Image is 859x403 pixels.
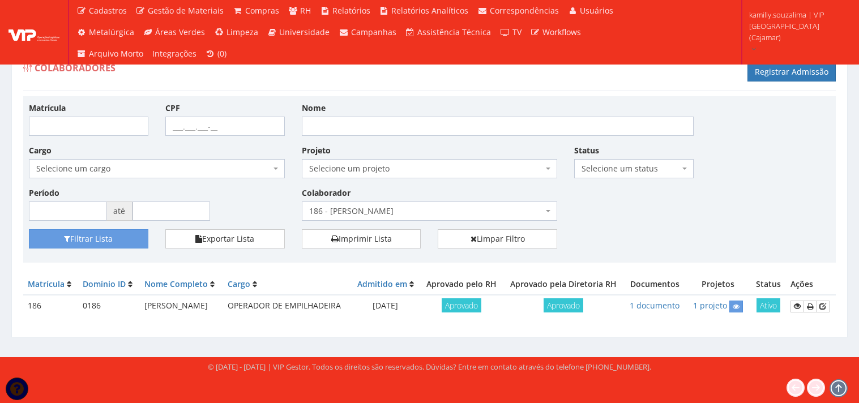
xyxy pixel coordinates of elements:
[72,43,148,65] a: Arquivo Morto
[29,159,285,178] span: Selecione um cargo
[624,274,686,295] th: Documentos
[29,187,59,199] label: Período
[544,298,583,312] span: Aprovado
[29,145,52,156] label: Cargo
[28,278,65,289] a: Matrícula
[334,22,401,43] a: Campanhas
[420,274,503,295] th: Aprovado pelo RH
[693,300,727,311] a: 1 projeto
[582,163,679,174] span: Selecione um status
[152,48,196,59] span: Integrações
[750,274,786,295] th: Status
[786,274,836,295] th: Ações
[139,22,210,43] a: Áreas Verdes
[438,229,557,248] a: Limpar Filtro
[503,274,624,295] th: Aprovado pela Diretoria RH
[226,27,258,37] span: Limpeza
[8,24,59,41] img: logo
[302,187,351,199] label: Colaborador
[302,145,331,156] label: Projeto
[391,5,468,16] span: Relatórios Analíticos
[89,27,134,37] span: Metalúrgica
[417,27,491,37] span: Assistência Técnica
[490,5,559,16] span: Correspondências
[228,278,250,289] a: Cargo
[29,102,66,114] label: Matrícula
[630,300,679,311] a: 1 documento
[23,295,78,317] td: 186
[495,22,526,43] a: TV
[747,62,836,82] a: Registrar Admissão
[29,229,148,248] button: Filtrar Lista
[106,201,133,221] span: até
[36,163,271,174] span: Selecione um cargo
[580,5,613,16] span: Usuários
[309,163,544,174] span: Selecione um projeto
[302,102,326,114] label: Nome
[574,159,694,178] span: Selecione um status
[165,117,285,136] input: ___.___.___-__
[78,295,140,317] td: 0186
[89,5,127,16] span: Cadastros
[148,43,201,65] a: Integrações
[300,5,311,16] span: RH
[155,27,205,37] span: Áreas Verdes
[144,278,208,289] a: Nome Completo
[574,145,599,156] label: Status
[210,22,263,43] a: Limpeza
[148,5,224,16] span: Gestão de Materiais
[309,205,544,217] span: 186 - KAIO HENRIQUE MACIEL SANTIAGO
[332,5,370,16] span: Relatórios
[208,362,651,372] div: © [DATE] - [DATE] | VIP Gestor. Todos os direitos são reservados. Dúvidas? Entre em contato atrav...
[526,22,586,43] a: Workflows
[512,27,522,37] span: TV
[401,22,496,43] a: Assistência Técnica
[165,229,285,248] button: Exportar Lista
[35,62,116,74] span: Colaboradores
[302,201,558,221] span: 186 - KAIO HENRIQUE MACIEL SANTIAGO
[263,22,335,43] a: Universidade
[686,274,750,295] th: Projetos
[302,229,421,248] a: Imprimir Lista
[223,295,351,317] td: OPERADOR DE EMPILHADEIRA
[442,298,481,312] span: Aprovado
[245,5,279,16] span: Compras
[89,48,143,59] span: Arquivo Morto
[201,43,232,65] a: (0)
[83,278,126,289] a: Domínio ID
[72,22,139,43] a: Metalúrgica
[140,295,223,317] td: [PERSON_NAME]
[749,9,844,43] span: kamilly.souzalima | VIP [GEOGRAPHIC_DATA] (Cajamar)
[542,27,581,37] span: Workflows
[217,48,226,59] span: (0)
[757,298,780,312] span: Ativo
[357,278,407,289] a: Admitido em
[351,27,396,37] span: Campanhas
[302,159,558,178] span: Selecione um projeto
[351,295,420,317] td: [DATE]
[165,102,180,114] label: CPF
[279,27,330,37] span: Universidade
